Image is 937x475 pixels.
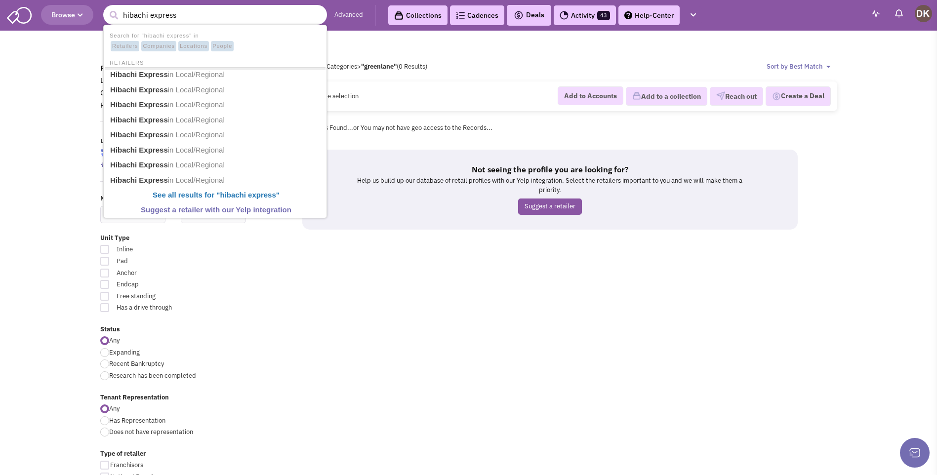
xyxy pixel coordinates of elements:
span: in Local/Regional [168,146,225,154]
label: Locally Famous [100,137,275,146]
span: Any [109,336,120,345]
a: Suggest a retailer with our Yelp integration [107,203,325,217]
b: Hibachi Express [110,160,168,169]
a: Hibachi Expressin Local/Regional [107,98,325,112]
label: Type of retailer [100,449,275,459]
a: See all results for "hibachi express" [107,188,325,202]
span: Has a drive through [110,303,220,313]
img: locallyfamous-upvote.png [100,161,106,167]
label: Tenant Representation [100,393,275,402]
span: in Local/Regional [168,85,225,94]
img: VectorPaper_Plane.png [716,91,725,100]
a: Collections [388,5,448,25]
button: Add to a collection [626,87,707,106]
span: Any [109,404,120,413]
img: help.png [624,11,632,19]
span: Deals [514,10,544,19]
span: Endcap [110,280,220,289]
span: Companies [141,41,176,52]
label: Status [100,325,275,334]
span: in Local/Regional [168,176,225,184]
span: Retailers [111,41,139,52]
a: Help-Center [618,5,680,25]
a: Hibachi Expressin Local/Regional [107,68,325,82]
b: "greenlane" [361,62,397,71]
span: in Local/Regional [168,100,225,109]
p: Help us build up our database of retail profiles with our Yelp integration. Select the retailers ... [352,176,748,195]
a: Retailers [100,63,130,73]
a: Locations [100,76,132,85]
span: 43 [597,11,610,20]
button: Create a Deal [766,86,831,106]
img: locallyfamous-largeicon.png [100,149,106,157]
img: icon-collection-lavender.png [632,91,641,100]
h5: Not seeing the profile you are looking for? [352,164,748,174]
a: Hibachi Expressin Local/Regional [107,143,325,158]
b: hibachi express [220,191,276,199]
b: Hibachi Express [110,130,168,139]
span: No Records Found...or You may not have geo access to the Records... [295,123,492,132]
span: > [357,62,361,71]
label: Unit Type [100,234,275,243]
span: in Local/Regional [168,116,225,124]
label: Number of Units [100,194,275,203]
a: Companies [100,88,137,97]
a: Advanced [334,10,363,20]
a: Activity43 [554,5,616,25]
a: Hibachi Expressin Local/Regional [107,113,325,127]
img: icon-deals.svg [514,9,524,21]
b: Hibachi Express [110,146,168,154]
span: Inline [110,245,220,254]
span: All Categories (0 Results) [317,62,427,71]
b: Hibachi Express [110,116,168,124]
button: Deals [511,9,547,22]
b: Suggest a retailer with our Yelp integration [141,205,291,214]
button: Browse [41,5,93,25]
span: Franchisors [110,461,143,469]
span: Pad [110,257,220,266]
img: SmartAdmin [7,5,32,24]
img: icon-collection-lavender-black.svg [394,11,404,20]
li: RETAILERS [105,57,326,67]
li: Search for "hibachi express" in [105,30,326,52]
span: Anchor [110,269,220,278]
span: in Local/Regional [168,70,225,79]
button: Reach out [710,87,763,106]
img: Deal-Dollar.png [772,91,781,102]
span: Locations [178,41,209,52]
span: Expanding [109,348,140,356]
span: Recent Bankruptcy [109,359,164,368]
span: in Local/Regional [168,130,225,139]
span: People [211,41,234,52]
span: Browse [51,10,83,19]
a: Suggest a retailer [518,198,582,215]
img: Donnie Keller [915,5,932,22]
b: Hibachi Express [110,176,168,184]
span: Does not have representation [109,428,193,436]
input: Search [103,5,327,25]
img: Cadences_logo.png [456,12,465,19]
a: Hibachi Expressin Local/Regional [107,173,325,188]
b: Hibachi Express [110,85,168,94]
span: in Local/Regional [168,160,225,169]
a: Cadences [450,5,504,25]
span: Free standing [110,292,220,301]
a: Hibachi Expressin Local/Regional [107,83,325,97]
b: Hibachi Express [110,100,168,109]
a: People [100,100,123,110]
a: Hibachi Expressin Local/Regional [107,128,325,142]
button: Add to Accounts [558,86,623,105]
span: Research has been completed [109,371,196,380]
b: See all results for " " [153,191,280,199]
img: Activity.png [560,11,569,20]
a: Hibachi Expressin Local/Regional [107,158,325,172]
span: Has Representation [109,416,165,425]
b: Hibachi Express [110,70,168,79]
